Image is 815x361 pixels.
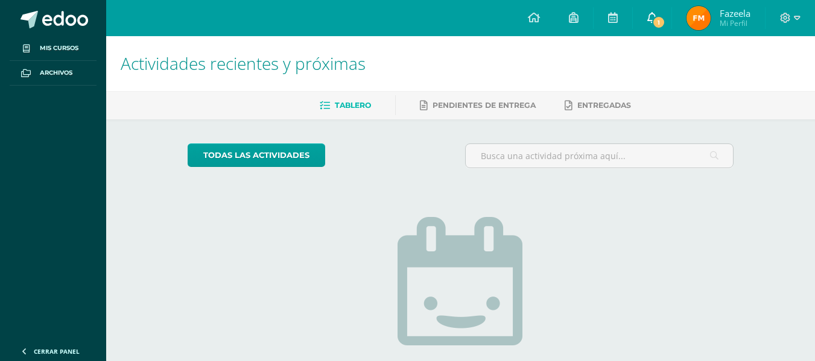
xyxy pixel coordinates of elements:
[433,101,536,110] span: Pendientes de entrega
[420,96,536,115] a: Pendientes de entrega
[10,61,97,86] a: Archivos
[40,68,72,78] span: Archivos
[40,43,78,53] span: Mis cursos
[652,16,665,29] span: 1
[466,144,733,168] input: Busca una actividad próxima aquí...
[121,52,366,75] span: Actividades recientes y próximas
[687,6,711,30] img: ae357706e3891750ebd79d9dd0cf6008.png
[565,96,631,115] a: Entregadas
[720,18,750,28] span: Mi Perfil
[10,36,97,61] a: Mis cursos
[720,7,750,19] span: Fazeela
[188,143,325,167] a: todas las Actividades
[335,101,371,110] span: Tablero
[577,101,631,110] span: Entregadas
[320,96,371,115] a: Tablero
[34,347,80,356] span: Cerrar panel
